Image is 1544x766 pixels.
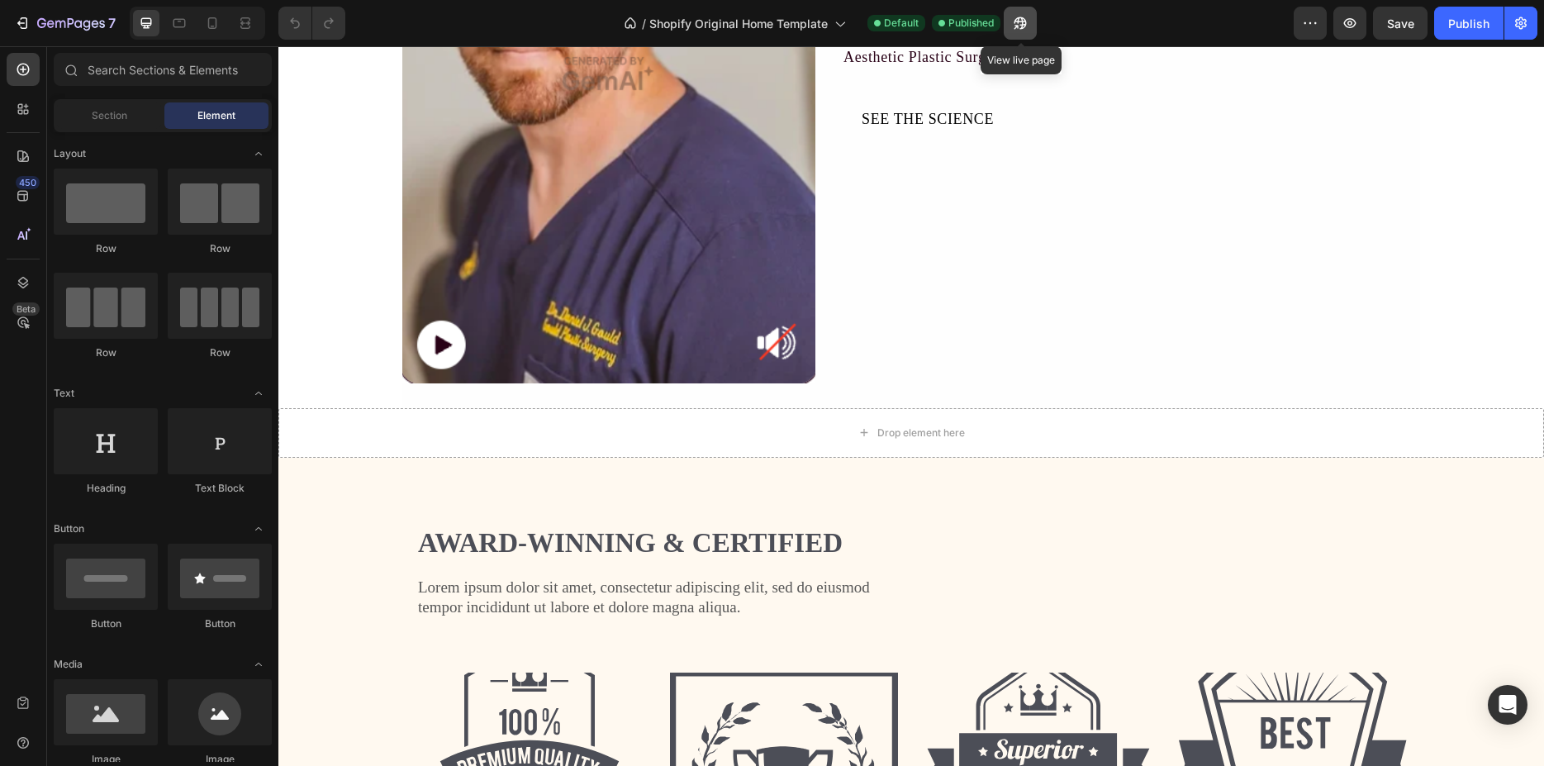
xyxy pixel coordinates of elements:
div: Button [54,616,158,631]
button: Save [1373,7,1428,40]
span: Section [92,108,127,123]
img: gempages_579183051741856561-cbec5fb3-d315-4b39-9db9-6cb4b3b0148f.svg [137,626,365,750]
span: Published [948,16,994,31]
span: Toggle open [245,516,272,542]
span: Button [54,521,84,536]
div: Beta [12,302,40,316]
img: gempages_579183051741856561-7f89f19f-9233-4e93-aefa-a12bdff535d7.svg [646,626,874,750]
div: Open Intercom Messenger [1488,685,1527,725]
span: / [642,15,646,32]
div: Button [168,616,272,631]
span: Element [197,108,235,123]
div: Row [54,241,158,256]
div: Undo/Redo [278,7,345,40]
span: Text [54,386,74,401]
div: 450 [16,176,40,189]
span: Save [1387,17,1414,31]
div: Row [54,345,158,360]
span: Toggle open [245,380,272,407]
div: Heading [54,481,158,496]
input: Search Sections & Elements [54,53,272,86]
img: gempages_579183051741856561-9fc84f08-6d64-4b7d-ba6e-3280aa4bea17.svg [900,626,1128,750]
div: Publish [1448,15,1489,32]
span: Default [884,16,919,31]
h2: Award-winning & Certified [138,478,634,516]
div: SEE THE SCIENCE [583,63,715,83]
span: Toggle open [245,651,272,678]
span: Shopify Original Home Template [649,15,828,32]
p: Lorem ipsum dolor sit amet, consectetur adipiscing elit, sed do eiusmod tempor incididunt ut labo... [140,531,632,572]
span: Media [54,657,83,672]
div: Row [168,241,272,256]
img: gempages_579183051741856561-46fc4c56-8c85-4c50-ae38-5672b89f4a3e.svg [392,626,620,750]
iframe: Design area [278,46,1544,766]
button: 7 [7,7,123,40]
span: Layout [54,146,86,161]
button: SEE THE SCIENCE [563,56,735,90]
div: Row [168,345,272,360]
button: Publish [1434,7,1504,40]
span: Toggle open [245,140,272,167]
div: Text Block [168,481,272,496]
div: Drop element here [599,380,686,393]
p: 7 [108,13,116,33]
